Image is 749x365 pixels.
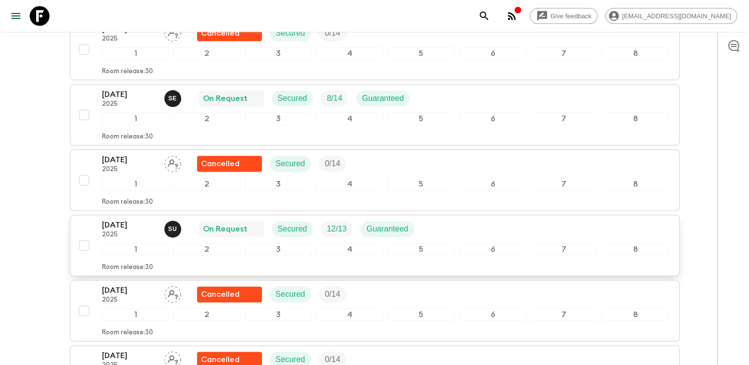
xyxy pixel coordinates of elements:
p: 2025 [102,35,156,43]
a: Give feedback [530,8,598,24]
div: Secured [272,221,313,237]
div: 5 [388,47,455,60]
p: Cancelled [201,288,240,300]
span: Süleyman Erköse [164,93,183,101]
div: 3 [245,308,312,321]
div: Trip Fill [319,156,346,172]
div: 7 [530,178,598,190]
div: Trip Fill [321,91,348,106]
p: On Request [203,223,248,235]
p: 0 / 14 [325,27,340,39]
p: 12 / 13 [327,223,347,235]
div: 8 [601,243,669,256]
div: 4 [316,243,383,256]
div: 5 [388,308,455,321]
p: Room release: 30 [102,264,153,272]
div: 1 [102,243,169,256]
p: S U [168,225,177,233]
p: Guaranteed [362,92,404,104]
span: Assign pack leader [164,28,181,36]
div: 7 [530,112,598,125]
div: 8 [601,178,669,190]
p: 0 / 14 [325,288,340,300]
p: Room release: 30 [102,133,153,141]
p: Cancelled [201,27,240,39]
div: Trip Fill [321,221,352,237]
p: Room release: 30 [102,68,153,76]
div: 2 [173,178,241,190]
div: Trip Fill [319,25,346,41]
div: 8 [601,47,669,60]
div: 6 [459,178,526,190]
div: 2 [173,243,241,256]
p: 2025 [102,166,156,174]
div: 6 [459,243,526,256]
p: 2025 [102,296,156,304]
div: 5 [388,178,455,190]
button: [DATE]2025Assign pack leaderFlash Pack cancellationSecuredTrip Fill12345678Room release:30 [70,280,680,341]
button: SU [164,221,183,237]
div: 2 [173,308,241,321]
div: Secured [272,91,313,106]
button: [DATE]2025Assign pack leaderFlash Pack cancellationSecuredTrip Fill12345678Room release:30 [70,19,680,80]
p: 2025 [102,100,156,108]
button: [DATE]2025Assign pack leaderFlash Pack cancellationSecuredTrip Fill12345678Room release:30 [70,149,680,211]
span: Assign pack leader [164,289,181,297]
div: 1 [102,112,169,125]
div: 1 [102,308,169,321]
div: 1 [102,47,169,60]
div: 8 [601,308,669,321]
div: 1 [102,178,169,190]
p: [DATE] [102,350,156,362]
p: [DATE] [102,284,156,296]
p: Room release: 30 [102,329,153,337]
div: 5 [388,112,455,125]
span: [EMAIL_ADDRESS][DOMAIN_NAME] [617,12,737,20]
div: Flash Pack cancellation [197,156,262,172]
div: 2 [173,112,241,125]
p: [DATE] [102,219,156,231]
div: 6 [459,112,526,125]
p: Cancelled [201,158,240,170]
p: Secured [276,27,305,39]
div: 2 [173,47,241,60]
div: 3 [245,243,312,256]
span: Sefa Uz [164,224,183,231]
p: [DATE] [102,89,156,100]
div: 6 [459,308,526,321]
button: [DATE]2025Sefa UzOn RequestSecuredTrip FillGuaranteed12345678Room release:30 [70,215,680,276]
span: Assign pack leader [164,354,181,362]
p: On Request [203,92,248,104]
p: Secured [276,288,305,300]
div: 3 [245,112,312,125]
div: 7 [530,243,598,256]
p: 8 / 14 [327,92,342,104]
div: 8 [601,112,669,125]
div: Secured [270,156,311,172]
p: S E [168,94,177,102]
div: Flash Pack cancellation [197,286,262,302]
div: 4 [316,112,383,125]
div: 3 [245,178,312,190]
div: Flash Pack cancellation [197,25,262,41]
p: 0 / 14 [325,158,340,170]
div: 4 [316,308,383,321]
p: [DATE] [102,154,156,166]
p: Guaranteed [366,223,408,235]
div: 6 [459,47,526,60]
div: 5 [388,243,455,256]
div: 3 [245,47,312,60]
span: Assign pack leader [164,158,181,166]
p: Secured [278,92,307,104]
div: [EMAIL_ADDRESS][DOMAIN_NAME] [605,8,737,24]
button: SE [164,90,183,107]
p: Room release: 30 [102,198,153,206]
span: Give feedback [545,12,597,20]
div: 7 [530,308,598,321]
p: 2025 [102,231,156,239]
button: [DATE]2025Süleyman ErköseOn RequestSecuredTrip FillGuaranteed12345678Room release:30 [70,84,680,145]
button: search adventures [474,6,494,26]
div: 4 [316,47,383,60]
div: Secured [270,286,311,302]
div: 7 [530,47,598,60]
